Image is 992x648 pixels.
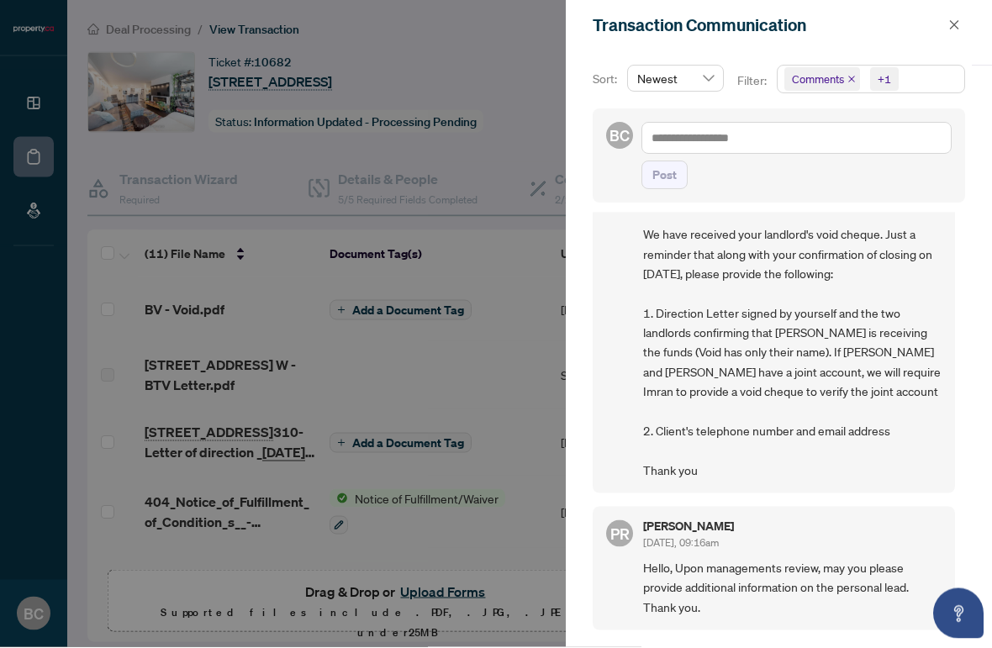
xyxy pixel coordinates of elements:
[641,161,688,190] button: Post
[737,72,769,91] p: Filter:
[593,13,943,39] div: Transaction Communication
[643,537,719,550] span: [DATE], 09:16am
[610,523,630,546] span: PR
[784,68,860,92] span: Comments
[847,76,856,84] span: close
[643,559,942,618] span: Hello, Upon managements review, may you please provide additional information on the personal lea...
[878,71,891,88] div: +1
[637,66,714,92] span: Newest
[792,71,844,88] span: Comments
[609,124,630,148] span: BC
[948,20,960,32] span: close
[593,71,620,89] p: Sort:
[643,186,942,481] span: Hi [PERSON_NAME], We have received your landlord's void cheque. Just a reminder that along with y...
[643,521,734,533] h5: [PERSON_NAME]
[933,589,984,640] button: Open asap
